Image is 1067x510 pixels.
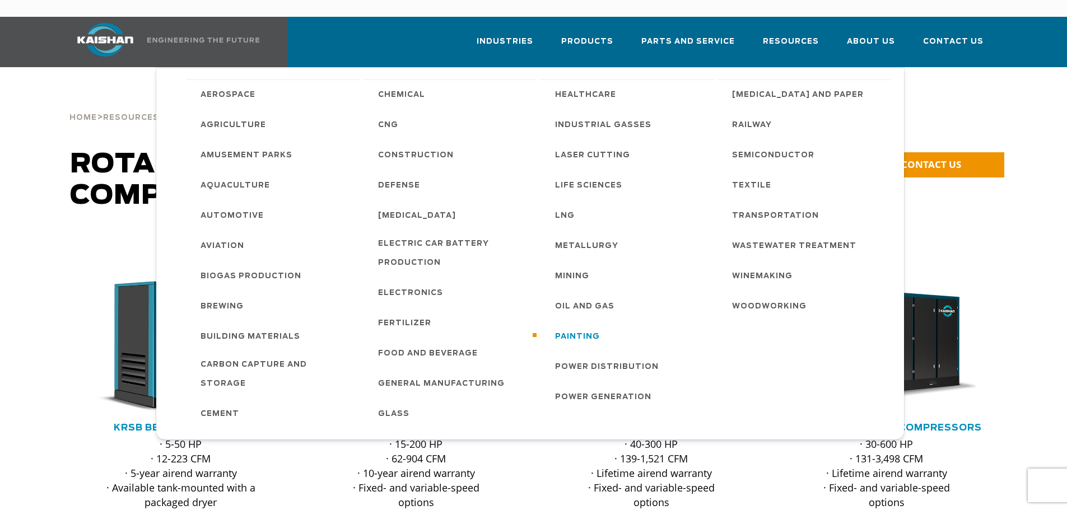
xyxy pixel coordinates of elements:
[555,237,618,256] span: Metallurgy
[367,307,537,338] a: Fertilizer
[721,200,891,230] a: Transportation
[923,27,984,65] a: Contact Us
[378,86,425,105] span: Chemical
[201,355,348,394] span: Carbon Capture and Storage
[147,38,259,43] img: Engineering the future
[809,437,964,509] p: · 30-600 HP · 131-3,498 CFM · Lifetime airend warranty · Fixed- and variable-speed options
[763,35,819,48] span: Resources
[732,267,793,286] span: Winemaking
[378,405,409,424] span: Glass
[847,27,895,65] a: About Us
[103,114,159,121] span: Resources
[555,176,622,195] span: Life Sciences
[201,297,244,316] span: Brewing
[561,27,613,65] a: Products
[732,207,819,226] span: Transportation
[367,170,537,200] a: Defense
[367,230,537,277] a: Electric Car Battery Production
[189,200,360,230] a: Automotive
[201,116,266,135] span: Agriculture
[923,35,984,48] span: Contact Us
[367,139,537,170] a: Construction
[103,112,159,122] a: Resources
[544,351,714,381] a: Power Distribution
[378,207,456,226] span: [MEDICAL_DATA]
[732,116,772,135] span: Railway
[721,170,891,200] a: Textile
[544,170,714,200] a: Life Sciences
[721,291,891,321] a: Woodworking
[69,114,97,121] span: Home
[367,338,537,368] a: Food and Beverage
[555,86,616,105] span: Healthcare
[189,398,360,428] a: Cement
[367,79,537,109] a: Chemical
[544,200,714,230] a: LNG
[201,405,239,424] span: Cement
[721,139,891,170] a: Semiconductor
[732,176,771,195] span: Textile
[544,260,714,291] a: Mining
[732,86,864,105] span: [MEDICAL_DATA] and Paper
[367,398,537,428] a: Glass
[378,146,454,165] span: Construction
[555,297,614,316] span: Oil and Gas
[378,344,478,363] span: Food and Beverage
[544,79,714,109] a: Healthcare
[544,381,714,411] a: Power Generation
[901,158,961,171] span: CONTACT US
[378,284,443,303] span: Electronics
[189,321,360,351] a: Building Materials
[378,375,505,394] span: General Manufacturing
[477,27,533,65] a: Industries
[477,35,533,48] span: Industries
[555,388,651,407] span: Power Generation
[367,277,537,307] a: Electronics
[189,109,360,139] a: Agriculture
[544,109,714,139] a: Industrial Gasses
[732,237,856,256] span: Wastewater Treatment
[189,170,360,200] a: Aquaculture
[555,327,600,347] span: Painting
[81,279,281,413] div: krsb30
[114,423,248,432] a: KRSB Belt Drive Series
[721,109,891,139] a: Railway
[367,368,537,398] a: General Manufacturing
[544,321,714,351] a: Painting
[201,237,244,256] span: Aviation
[339,437,493,509] p: · 15-200 HP · 62-904 CFM · 10-year airend warranty · Fixed- and variable-speed options
[721,79,891,109] a: [MEDICAL_DATA] and Paper
[378,176,420,195] span: Defense
[544,230,714,260] a: Metallurgy
[189,230,360,260] a: Aviation
[70,151,378,209] span: Rotary Screw Air Compressors
[721,230,891,260] a: Wastewater Treatment
[201,327,300,347] span: Building Materials
[378,314,431,333] span: Fertilizer
[378,116,398,135] span: CNG
[201,176,270,195] span: Aquaculture
[378,235,526,273] span: Electric Car Battery Production
[201,86,255,105] span: Aerospace
[201,146,292,165] span: Amusement Parks
[189,260,360,291] a: Biogas Production
[574,437,729,509] p: · 40-300 HP · 139-1,521 CFM · Lifetime airend warranty · Fixed- and variable-speed options
[763,27,819,65] a: Resources
[555,116,651,135] span: Industrial Gasses
[189,79,360,109] a: Aerospace
[201,267,301,286] span: Biogas Production
[847,35,895,48] span: About Us
[63,23,147,57] img: kaishan logo
[865,152,1004,177] a: CONTACT US
[721,260,891,291] a: Winemaking
[69,112,97,122] a: Home
[69,84,192,127] div: > >
[367,200,537,230] a: [MEDICAL_DATA]
[63,17,262,67] a: Kaishan USA
[555,267,589,286] span: Mining
[201,207,264,226] span: Automotive
[555,358,659,377] span: Power Distribution
[555,207,575,226] span: LNG
[732,146,814,165] span: Semiconductor
[367,109,537,139] a: CNG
